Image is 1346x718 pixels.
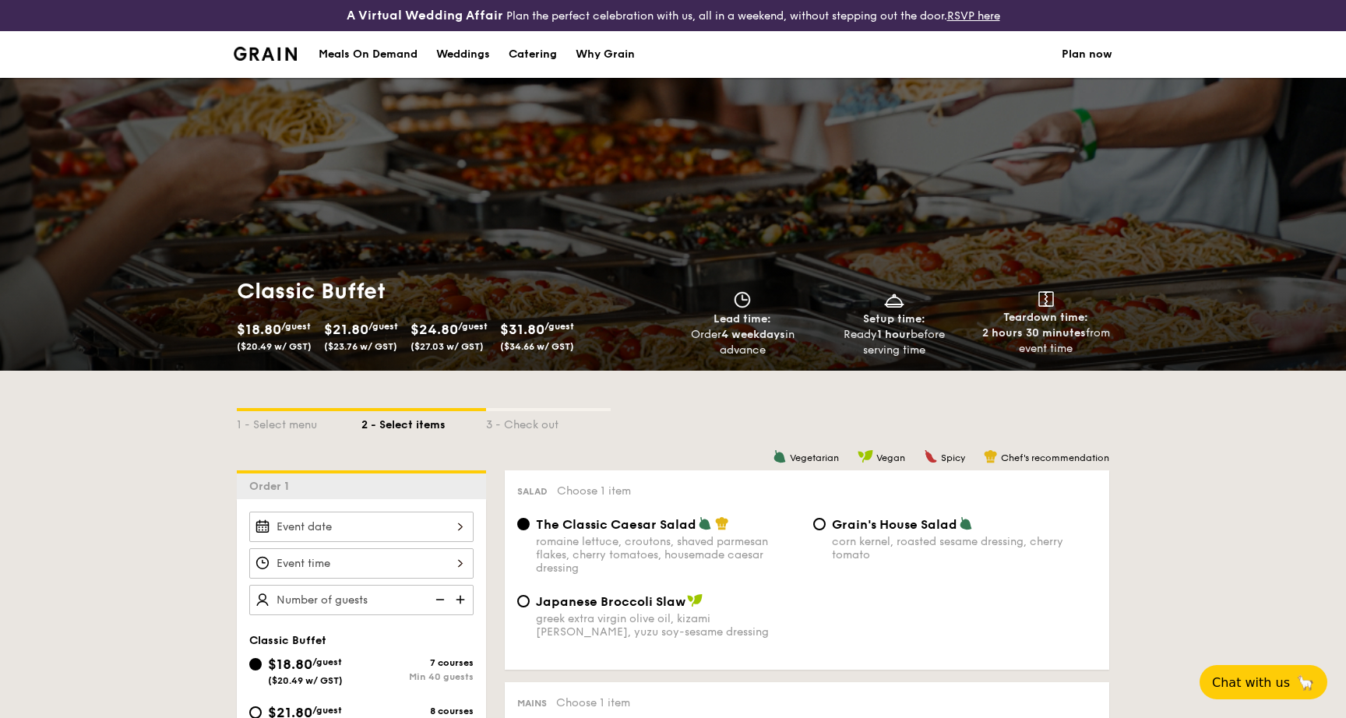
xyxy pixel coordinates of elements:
[249,585,474,615] input: Number of guests
[982,326,1086,340] strong: 2 hours 30 minutes
[509,31,557,78] div: Catering
[863,312,925,326] span: Setup time:
[249,480,295,493] span: Order 1
[361,657,474,668] div: 7 courses
[876,452,905,463] span: Vegan
[499,31,566,78] a: Catering
[773,449,787,463] img: icon-vegetarian.fe4039eb.svg
[924,449,938,463] img: icon-spicy.37a8142b.svg
[687,593,703,607] img: icon-vegan.f8ff3823.svg
[268,675,343,686] span: ($20.49 w/ GST)
[237,341,312,352] span: ($20.49 w/ GST)
[576,31,635,78] div: Why Grain
[410,341,484,352] span: ($27.03 w/ GST)
[1038,291,1054,307] img: icon-teardown.65201eee.svg
[1200,665,1327,699] button: Chat with us🦙
[249,634,326,647] span: Classic Buffet
[312,656,342,667] span: /guest
[698,516,712,530] img: icon-vegetarian.fe4039eb.svg
[941,452,965,463] span: Spicy
[517,486,548,497] span: Salad
[281,321,311,332] span: /guest
[832,517,957,532] span: Grain's House Salad
[324,321,368,338] span: $21.80
[825,327,964,358] div: Ready before serving time
[410,321,458,338] span: $24.80
[536,535,801,575] div: romaine lettuce, croutons, shaved parmesan flakes, cherry tomatoes, housemade caesar dressing
[959,516,973,530] img: icon-vegetarian.fe4039eb.svg
[883,291,906,308] img: icon-dish.430c3a2e.svg
[427,31,499,78] a: Weddings
[517,518,530,530] input: The Classic Caesar Saladromaine lettuce, croutons, shaved parmesan flakes, cherry tomatoes, house...
[673,327,812,358] div: Order in advance
[536,517,696,532] span: The Classic Caesar Salad
[361,411,486,433] div: 2 - Select items
[234,47,297,61] a: Logotype
[234,47,297,61] img: Grain
[721,328,785,341] strong: 4 weekdays
[458,321,488,332] span: /guest
[436,31,490,78] div: Weddings
[566,31,644,78] a: Why Grain
[715,516,729,530] img: icon-chef-hat.a58ddaea.svg
[500,321,544,338] span: $31.80
[237,321,281,338] span: $18.80
[486,411,611,433] div: 3 - Check out
[361,706,474,716] div: 8 courses
[1062,31,1112,78] a: Plan now
[249,658,262,670] input: $18.80/guest($20.49 w/ GST)7 coursesMin 40 guests
[347,6,503,25] h4: A Virtual Wedding Affair
[361,671,474,682] div: Min 40 guests
[517,698,547,709] span: Mains
[500,341,574,352] span: ($34.66 w/ GST)
[947,9,1000,23] a: RSVP here
[237,411,361,433] div: 1 - Select menu
[858,449,873,463] img: icon-vegan.f8ff3823.svg
[319,31,418,78] div: Meals On Demand
[731,291,754,308] img: icon-clock.2db775ea.svg
[237,277,667,305] h1: Classic Buffet
[813,518,826,530] input: Grain's House Saladcorn kernel, roasted sesame dressing, cherry tomato
[536,594,685,609] span: Japanese Broccoli Slaw
[556,696,630,709] span: Choose 1 item
[309,31,427,78] a: Meals On Demand
[877,328,911,341] strong: 1 hour
[536,612,801,639] div: greek extra virgin olive oil, kizami [PERSON_NAME], yuzu soy-sesame dressing
[368,321,398,332] span: /guest
[790,452,839,463] span: Vegetarian
[1003,311,1088,324] span: Teardown time:
[557,484,631,498] span: Choose 1 item
[984,449,998,463] img: icon-chef-hat.a58ddaea.svg
[312,705,342,716] span: /guest
[427,585,450,614] img: icon-reduce.1d2dbef1.svg
[1212,675,1290,690] span: Chat with us
[976,326,1115,357] div: from event time
[1001,452,1109,463] span: Chef's recommendation
[268,656,312,673] span: $18.80
[544,321,574,332] span: /guest
[832,535,1097,561] div: corn kernel, roasted sesame dressing, cherry tomato
[249,548,474,579] input: Event time
[517,595,530,607] input: Japanese Broccoli Slawgreek extra virgin olive oil, kizami [PERSON_NAME], yuzu soy-sesame dressing
[714,312,771,326] span: Lead time:
[324,341,397,352] span: ($23.76 w/ GST)
[450,585,474,614] img: icon-add.58712e84.svg
[1296,674,1315,692] span: 🦙
[224,6,1122,25] div: Plan the perfect celebration with us, all in a weekend, without stepping out the door.
[249,512,474,542] input: Event date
